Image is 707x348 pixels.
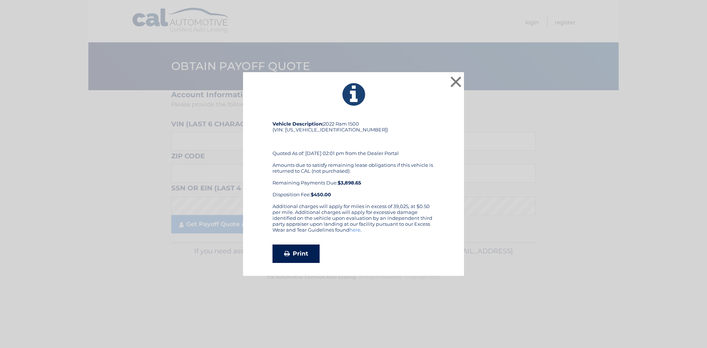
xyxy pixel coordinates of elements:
div: 2022 Ram 1500 (VIN: [US_VEHICLE_IDENTIFICATION_NUMBER]) Quoted As of: [DATE] 02:01 pm from the De... [272,121,435,203]
strong: Vehicle Description: [272,121,323,127]
div: Amounts due to satisfy remaining lease obligations if this vehicle is returned to CAL (not purcha... [272,162,435,197]
strong: $450.00 [311,191,331,197]
div: Additional charges will apply for miles in excess of 39,025, at $0.50 per mile. Additional charge... [272,203,435,239]
a: here [349,227,360,233]
b: $3,898.65 [338,180,361,186]
button: × [449,74,463,89]
a: Print [272,245,320,263]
